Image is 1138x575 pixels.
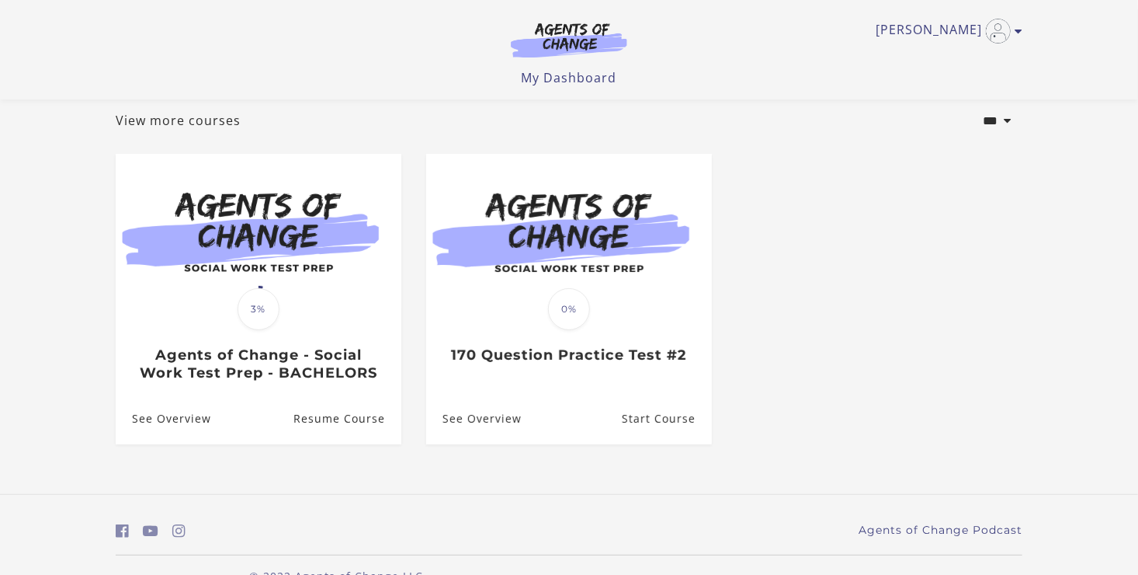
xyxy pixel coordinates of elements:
[132,347,384,382] h3: Agents of Change - Social Work Test Prep - BACHELORS
[522,69,617,86] a: My Dashboard
[116,111,241,130] a: View more courses
[172,520,186,542] a: https://www.instagram.com/agentsofchangeprep/ (Open in a new window)
[116,524,129,538] i: https://www.facebook.com/groups/aswbtestprep (Open in a new window)
[172,524,186,538] i: https://www.instagram.com/agentsofchangeprep/ (Open in a new window)
[494,22,644,57] img: Agents of Change Logo
[876,19,1015,44] a: Toggle menu
[293,394,401,444] a: Agents of Change - Social Work Test Prep - BACHELORS: Resume Course
[143,520,158,542] a: https://www.youtube.com/c/AgentsofChangeTestPrepbyMeaganMitchell (Open in a new window)
[116,394,211,444] a: Agents of Change - Social Work Test Prep - BACHELORS: See Overview
[859,522,1022,538] a: Agents of Change Podcast
[548,288,590,330] span: 0%
[622,394,712,444] a: 170 Question Practice Test #2: Resume Course
[442,347,695,364] h3: 170 Question Practice Test #2
[143,524,158,538] i: https://www.youtube.com/c/AgentsofChangeTestPrepbyMeaganMitchell (Open in a new window)
[116,520,129,542] a: https://www.facebook.com/groups/aswbtestprep (Open in a new window)
[426,394,522,444] a: 170 Question Practice Test #2: See Overview
[238,288,279,330] span: 3%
